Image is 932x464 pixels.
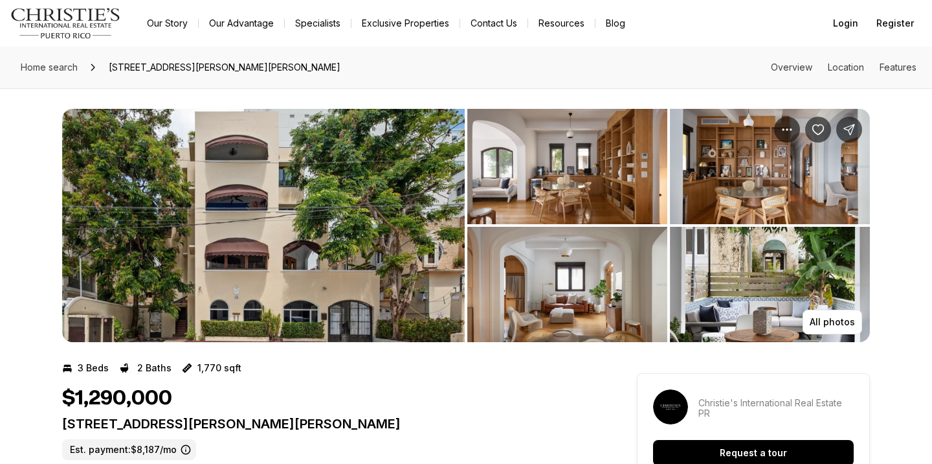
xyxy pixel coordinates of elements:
[62,439,196,460] label: Est. payment: $8,187/mo
[16,57,83,78] a: Home search
[869,10,922,36] button: Register
[199,14,284,32] a: Our Advantage
[876,18,914,29] span: Register
[467,109,870,342] li: 2 of 7
[467,227,667,342] button: View image gallery
[803,310,862,334] button: All photos
[137,363,172,373] p: 2 Baths
[10,8,121,39] img: logo
[810,317,855,327] p: All photos
[351,14,460,32] a: Exclusive Properties
[670,227,870,342] button: View image gallery
[528,14,595,32] a: Resources
[62,109,465,342] button: View image gallery
[78,363,109,373] p: 3 Beds
[670,109,870,224] button: View image gallery
[285,14,351,32] a: Specialists
[828,62,864,73] a: Skip to: Location
[720,448,787,458] p: Request a tour
[62,416,590,432] p: [STREET_ADDRESS][PERSON_NAME][PERSON_NAME]
[62,109,465,342] li: 1 of 7
[836,117,862,143] button: Share Property: 14 CERVANTES #2
[197,363,241,373] p: 1,770 sqft
[137,14,198,32] a: Our Story
[698,398,854,419] p: Christie's International Real Estate PR
[62,109,870,342] div: Listing Photos
[805,117,831,143] button: Save Property: 14 CERVANTES #2
[21,62,78,73] span: Home search
[833,18,858,29] span: Login
[880,62,916,73] a: Skip to: Features
[460,14,527,32] button: Contact Us
[771,62,812,73] a: Skip to: Overview
[774,117,800,143] button: Property options
[467,109,667,224] button: View image gallery
[825,10,866,36] button: Login
[62,386,172,411] h1: $1,290,000
[104,57,346,78] span: [STREET_ADDRESS][PERSON_NAME][PERSON_NAME]
[771,62,916,73] nav: Page section menu
[595,14,636,32] a: Blog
